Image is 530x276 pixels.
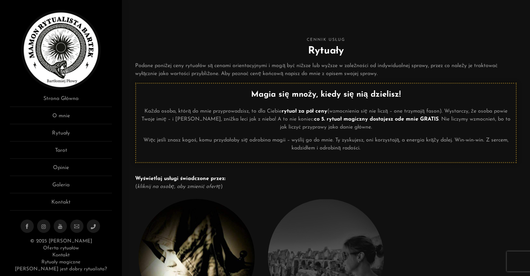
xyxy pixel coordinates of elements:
a: Galeria [10,181,112,193]
a: Opinie [10,164,112,176]
img: Rytualista Bartek [21,10,101,90]
a: [PERSON_NAME] jest dobry rytualista? [15,267,107,272]
p: Więc jeśli znasz kogoś, komu przydałaby się odrobina magii – wyślij go do mnie. Ty zyskujesz, oni... [141,136,511,152]
a: Strona Główna [10,95,112,107]
p: Podane poniżej ceny rytuałów są cenami orientacyjnymi i mogą być niższe lub wyższe w zależności o... [135,62,517,78]
span: Cennik usług [135,37,517,44]
strong: Wyświetlaj usługi świadczone przez: [135,176,226,181]
a: Kontakt [52,253,70,258]
a: Rytuały magiczne [41,260,80,265]
p: ( ) [135,175,517,191]
strong: Magia się mnoży, kiedy się nią dzielisz! [251,91,400,99]
a: Rytuały [10,129,112,141]
a: Tarot [10,146,112,159]
h2: Rytuały [135,44,517,58]
strong: co 5. rytuał magiczny dostajesz ode mnie GRATIS [314,117,438,122]
a: Oferta rytuałów [43,246,79,251]
strong: rytuał za pół ceny [282,109,327,114]
a: Kontakt [10,198,112,211]
a: O mnie [10,112,112,124]
p: Każda osoba, którą do mnie przyprowadzisz, to dla Ciebie (wzmocnienia się nie liczą – one trzymaj... [141,107,511,131]
em: kliknij na osobę, aby zmienić ofertę [137,184,221,189]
